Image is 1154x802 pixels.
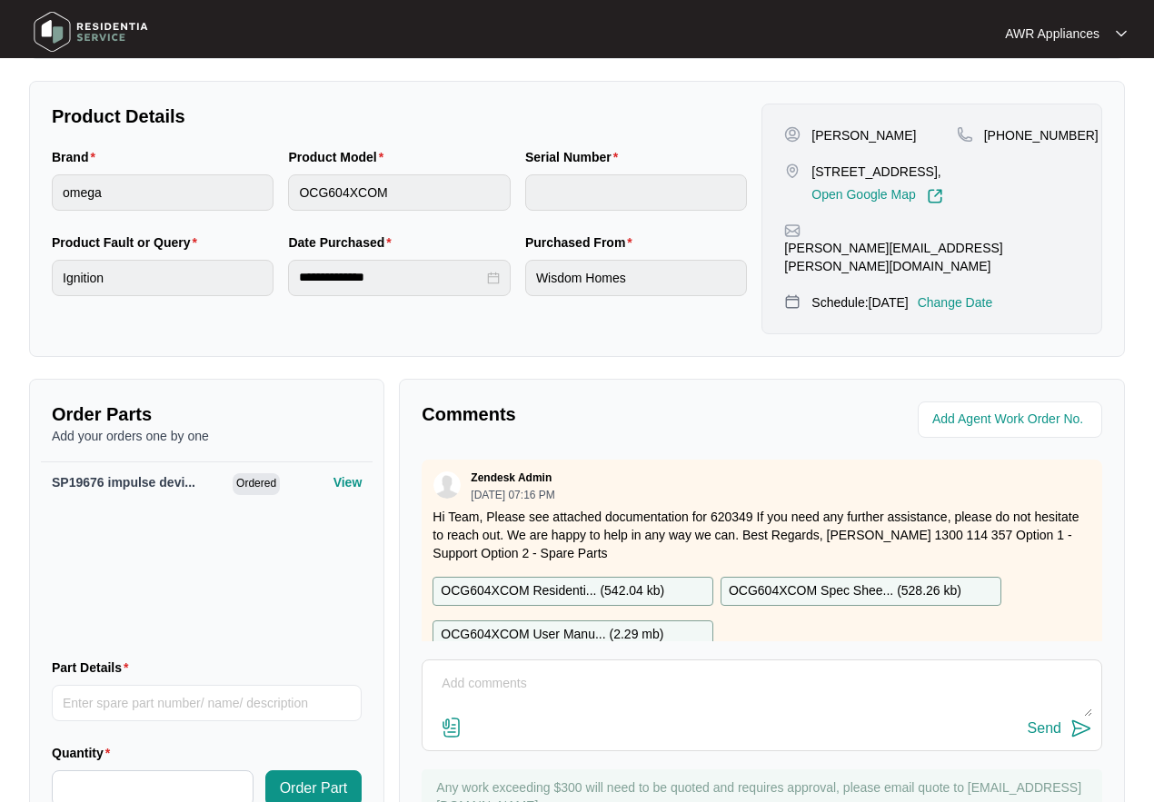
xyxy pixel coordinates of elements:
span: Order Part [280,777,348,799]
img: residentia service logo [27,5,154,59]
a: Open Google Map [811,188,942,204]
p: [STREET_ADDRESS], [811,163,942,181]
label: Product Fault or Query [52,233,204,252]
p: [DATE] 07:16 PM [471,490,554,500]
input: Brand [52,174,274,211]
p: Comments [422,401,749,427]
img: map-pin [784,293,801,310]
p: Schedule: [DATE] [811,293,908,312]
span: SP19676 impulse devi... [52,475,195,490]
img: user.svg [433,471,461,499]
input: Product Fault or Query [52,260,274,296]
p: Order Parts [52,401,362,427]
label: Date Purchased [288,233,398,252]
label: Serial Number [525,148,625,166]
p: Zendesk Admin [471,470,552,485]
button: Send [1028,717,1092,741]
img: send-icon.svg [1070,718,1092,739]
label: Part Details [52,658,136,677]
input: Part Details [52,685,362,721]
div: Send [1028,720,1061,737]
input: Date Purchased [299,268,482,287]
img: dropdown arrow [1116,29,1127,38]
label: Product Model [288,148,391,166]
p: OCG604XCOM User Manu... ( 2.29 mb ) [441,625,663,645]
img: map-pin [957,126,973,143]
img: Link-External [927,188,943,204]
p: Change Date [918,293,993,312]
p: AWR Appliances [1005,25,1099,43]
p: [PHONE_NUMBER] [984,126,1099,144]
p: Product Details [52,104,747,129]
img: user-pin [784,126,801,143]
p: Add your orders one by one [52,427,362,445]
input: Product Model [288,174,510,211]
p: [PERSON_NAME] [811,126,916,144]
p: OCG604XCOM Residenti... ( 542.04 kb ) [441,581,664,601]
input: Serial Number [525,174,747,211]
input: Add Agent Work Order No. [932,409,1091,431]
label: Brand [52,148,103,166]
label: Purchased From [525,233,640,252]
span: Ordered [233,473,280,495]
p: OCG604XCOM Spec Shee... ( 528.26 kb ) [729,581,961,601]
p: View [333,473,363,491]
p: Hi Team, Please see attached documentation for 620349 If you need any further assistance, please ... [433,508,1091,562]
input: Purchased From [525,260,747,296]
img: file-attachment-doc.svg [441,717,463,738]
img: map-pin [784,163,801,179]
p: [PERSON_NAME][EMAIL_ADDRESS][PERSON_NAME][DOMAIN_NAME] [784,239,1079,275]
label: Quantity [52,744,117,762]
img: map-pin [784,223,801,239]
